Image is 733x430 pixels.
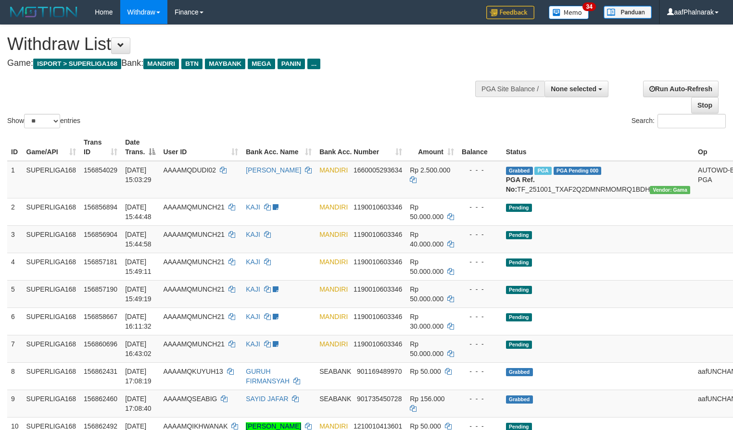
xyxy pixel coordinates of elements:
div: - - - [462,367,498,376]
span: AAAAMQMUNCH21 [163,340,225,348]
span: Pending [506,341,532,349]
span: Rp 156.000 [410,395,444,403]
span: Rp 50.000.000 [410,258,443,275]
th: Bank Acc. Number: activate to sort column ascending [316,134,406,161]
span: 156862460 [84,395,117,403]
span: Grabbed [506,368,533,376]
span: MANDIRI [319,313,348,320]
span: Rp 40.000.000 [410,231,443,248]
span: [DATE] 15:49:11 [125,258,152,275]
th: Bank Acc. Name: activate to sort column ascending [242,134,316,161]
span: BTN [181,59,202,69]
span: None selected [551,85,596,93]
a: [PERSON_NAME] [246,166,301,174]
div: - - - [462,312,498,321]
div: - - - [462,284,498,294]
span: [DATE] 16:43:02 [125,340,152,357]
span: 156862492 [84,422,117,430]
span: [DATE] 15:44:58 [125,231,152,248]
div: - - - [462,394,498,404]
span: AAAAMQMUNCH21 [163,231,225,238]
th: Status [502,134,694,161]
span: Rp 50.000 [410,422,441,430]
span: Pending [506,204,532,212]
span: Copy 1190010603346 to clipboard [354,231,402,238]
span: MANDIRI [319,203,348,211]
a: KAJI [246,203,260,211]
span: [DATE] 17:08:19 [125,368,152,385]
a: Stop [691,97,719,113]
a: GURUH FIRMANSYAH [246,368,290,385]
span: [DATE] 17:08:40 [125,395,152,412]
div: PGA Site Balance / [475,81,544,97]
span: SEABANK [319,395,351,403]
span: Pending [506,231,532,239]
span: 156858667 [84,313,117,320]
span: Pending [506,258,532,267]
td: SUPERLIGA168 [23,390,80,417]
td: 6 [7,307,23,335]
span: [DATE] 15:44:48 [125,203,152,221]
span: Grabbed [506,395,533,404]
span: MANDIRI [319,231,348,238]
span: Rp 2.500.000 [410,166,450,174]
th: Balance [458,134,502,161]
span: AAAAMQMUNCH21 [163,313,225,320]
span: Copy 1660005293634 to clipboard [354,166,402,174]
span: 156857190 [84,285,117,293]
span: PANIN [278,59,305,69]
span: ISPORT > SUPERLIGA168 [33,59,121,69]
span: Copy 1190010603346 to clipboard [354,203,402,211]
span: Rp 50.000 [410,368,441,375]
span: AAAAMQKUYUH13 [163,368,223,375]
td: 8 [7,362,23,390]
span: Copy 1190010603346 to clipboard [354,258,402,266]
select: Showentries [24,114,60,128]
td: SUPERLIGA168 [23,280,80,307]
td: SUPERLIGA168 [23,198,80,225]
span: MANDIRI [319,340,348,348]
a: [PERSON_NAME] [246,422,301,430]
span: Grabbed [506,167,533,175]
span: AAAAMQDUDI02 [163,166,216,174]
img: Feedback.jpg [486,6,534,19]
td: SUPERLIGA168 [23,307,80,335]
span: MANDIRI [143,59,179,69]
a: KAJI [246,340,260,348]
h4: Game: Bank: [7,59,479,68]
img: Button%20Memo.svg [549,6,589,19]
a: KAJI [246,258,260,266]
span: AAAAMQMUNCH21 [163,285,225,293]
span: Rp 50.000.000 [410,285,443,303]
span: 156857181 [84,258,117,266]
a: SAYID JAFAR [246,395,288,403]
span: Pending [506,313,532,321]
span: Vendor URL: https://trx31.1velocity.biz [650,186,690,194]
span: PGA Pending [554,167,602,175]
span: Copy 1190010603346 to clipboard [354,285,402,293]
div: - - - [462,202,498,212]
span: 156862431 [84,368,117,375]
span: MEGA [248,59,275,69]
span: MANDIRI [319,422,348,430]
td: 4 [7,253,23,280]
th: Date Trans.: activate to sort column descending [121,134,159,161]
th: Game/API: activate to sort column ascending [23,134,80,161]
td: TF_251001_TXAF2Q2DMNRMOMRQ1BDH [502,161,694,198]
a: KAJI [246,285,260,293]
span: Copy 901169489970 to clipboard [357,368,402,375]
a: Run Auto-Refresh [643,81,719,97]
td: 3 [7,225,23,253]
h1: Withdraw List [7,35,479,54]
span: Copy 901735450728 to clipboard [357,395,402,403]
span: 34 [582,2,595,11]
span: MANDIRI [319,166,348,174]
input: Search: [657,114,726,128]
b: PGA Ref. No: [506,176,535,193]
span: MANDIRI [319,285,348,293]
td: SUPERLIGA168 [23,335,80,362]
span: 156856894 [84,203,117,211]
th: ID [7,134,23,161]
div: - - - [462,339,498,349]
span: 156860696 [84,340,117,348]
